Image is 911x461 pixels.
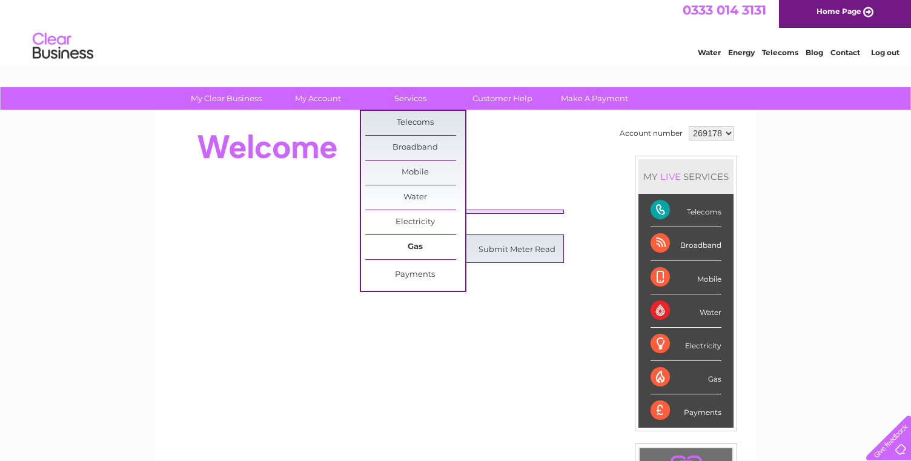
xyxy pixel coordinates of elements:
[830,51,860,61] a: Contact
[170,7,743,59] div: Clear Business is a trading name of Verastar Limited (registered in [GEOGRAPHIC_DATA] No. 3667643...
[651,328,721,361] div: Electricity
[806,51,823,61] a: Blog
[617,123,686,144] td: Account number
[651,394,721,427] div: Payments
[365,111,465,135] a: Telecoms
[452,87,552,110] a: Customer Help
[365,136,465,160] a: Broadband
[360,87,460,110] a: Services
[683,6,766,21] a: 0333 014 3131
[658,171,683,182] div: LIVE
[871,51,899,61] a: Log out
[365,263,465,287] a: Payments
[651,361,721,394] div: Gas
[365,235,465,259] a: Gas
[365,185,465,210] a: Water
[698,51,721,61] a: Water
[651,227,721,260] div: Broadband
[365,210,465,234] a: Electricity
[545,87,644,110] a: Make A Payment
[651,294,721,328] div: Water
[728,51,755,61] a: Energy
[467,238,567,262] a: Submit Meter Read
[365,161,465,185] a: Mobile
[268,87,368,110] a: My Account
[762,51,798,61] a: Telecoms
[651,261,721,294] div: Mobile
[651,194,721,227] div: Telecoms
[638,159,734,194] div: MY SERVICES
[176,87,276,110] a: My Clear Business
[32,32,94,68] img: logo.png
